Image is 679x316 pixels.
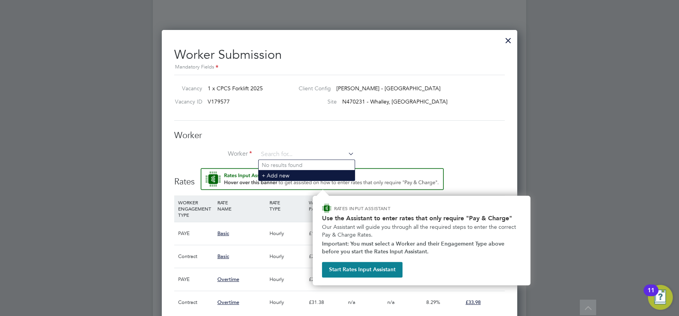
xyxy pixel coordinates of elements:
div: PAYE [176,222,215,245]
button: Open Resource Center, 11 new notifications [648,285,673,310]
span: Overtime [217,299,239,305]
span: 8.29% [426,299,440,305]
div: AGENCY MARKUP [424,195,464,216]
div: £15.99 [307,222,346,245]
div: £31.38 [307,291,346,314]
label: Worker [174,150,252,158]
h2: Worker Submission [174,41,505,72]
div: Hourly [268,245,307,268]
div: Contract [176,245,215,268]
li: + Add new [259,170,355,181]
label: Site [292,98,337,105]
li: No results found [259,160,355,170]
div: Contract [176,291,215,314]
label: Vacancy [171,85,202,92]
span: N470231 - Whalley, [GEOGRAPHIC_DATA] [342,98,448,105]
div: Hourly [268,268,307,291]
label: Vacancy ID [171,98,202,105]
div: AGENCY CHARGE RATE [464,195,503,222]
div: WORKER ENGAGEMENT TYPE [176,195,215,222]
h2: Use the Assistant to enter rates that only require "Pay & Charge" [322,214,521,222]
button: Start Rates Input Assistant [322,262,402,277]
p: Our Assistant will guide you through all the required steps to enter the correct Pay & Charge Rates. [322,223,521,239]
span: Basic [217,253,229,260]
strong: Important: You must select a Worker and their Engagement Type above before you start the Rates In... [322,241,506,255]
div: Hourly [268,291,307,314]
div: EMPLOYER COST [385,195,425,216]
div: £20.92 [307,245,346,268]
h3: Rates [174,168,505,188]
div: HOLIDAY PAY [346,195,385,216]
button: Rate Assistant [201,168,444,190]
div: How to input Rates that only require Pay & Charge [313,196,530,285]
label: Client Config [292,85,331,92]
div: WORKER PAY RATE [307,195,346,216]
span: Overtime [217,276,239,283]
div: RATE NAME [215,195,268,216]
div: PAYE [176,268,215,291]
span: n/a [348,299,355,305]
div: Mandatory Fields [174,63,505,72]
h3: Worker [174,130,505,141]
span: n/a [387,299,395,305]
div: £23.99 [307,268,346,291]
div: Hourly [268,222,307,245]
span: 1 x CPCS Forklift 2025 [208,85,263,92]
span: V179577 [208,98,230,105]
span: £33.98 [465,299,481,305]
div: RATE TYPE [268,195,307,216]
p: RATES INPUT ASSISTANT [334,205,432,212]
span: [PERSON_NAME] - [GEOGRAPHIC_DATA] [336,85,441,92]
input: Search for... [258,149,354,160]
span: Basic [217,230,229,237]
div: 11 [647,290,654,300]
img: ENGAGE Assistant Icon [322,204,331,213]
